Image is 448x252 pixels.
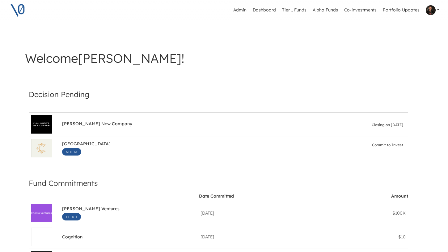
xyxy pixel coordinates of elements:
div: $100K [339,210,406,216]
img: South Park Commons [32,140,52,157]
span: Closing on [DATE] [372,122,403,128]
a: Alpha Funds [310,4,340,16]
div: $10 [339,234,406,240]
span: Alpha [62,148,81,156]
a: Tier 1 Funds [280,4,309,16]
img: Profile [426,5,436,15]
div: Amount [391,193,408,199]
a: Portfolio Updates [380,4,422,16]
h3: Welcome [PERSON_NAME] ! [25,51,423,66]
div: Date Committed [199,193,234,199]
span: Cognition [62,234,82,241]
a: Co-investments [342,4,379,16]
span: [PERSON_NAME] New Company [62,121,132,128]
h4: Decision Pending [29,88,408,101]
img: Elon Musk's New Company [32,122,52,127]
span: [GEOGRAPHIC_DATA] [62,141,111,148]
span: [PERSON_NAME] Ventures [62,206,120,213]
img: V0 logo [10,2,25,18]
span: Commit to Invest [372,142,403,148]
a: Admin [231,4,249,16]
h4: Fund Commitments [29,177,408,190]
a: Dashboard [250,4,278,16]
span: Tier 1 [62,213,81,220]
div: [DATE] [201,234,334,240]
div: [DATE] [201,210,334,216]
